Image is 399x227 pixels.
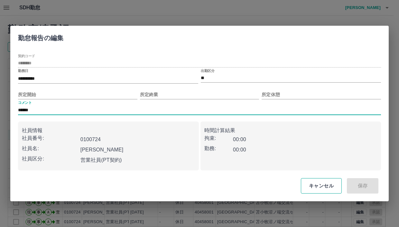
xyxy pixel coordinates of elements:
label: コメント [18,100,32,105]
p: 拘束: [204,134,233,142]
b: 営業社員(PT契約) [80,157,122,163]
label: 勤務日 [18,68,28,73]
p: 時間計算結果 [204,127,377,134]
b: 00:00 [233,147,246,152]
p: 社員名: [22,145,78,152]
p: 社員番号: [22,134,78,142]
p: 社員区分: [22,155,78,163]
label: 出勤区分 [201,68,214,73]
button: キャンセル [301,178,342,194]
label: 契約コード [18,54,35,59]
b: [PERSON_NAME] [80,147,124,152]
h2: 勤怠報告の編集 [10,26,71,48]
b: 0100724 [80,137,101,142]
p: 社員情報 [22,127,195,134]
p: 勤務: [204,145,233,152]
b: 00:00 [233,137,246,142]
